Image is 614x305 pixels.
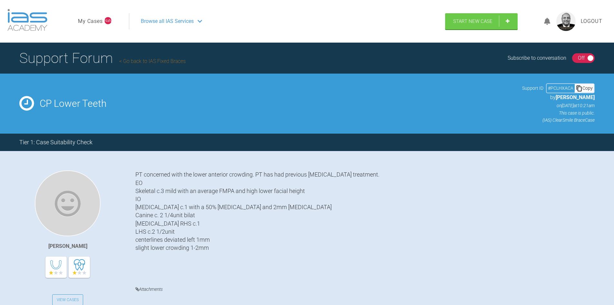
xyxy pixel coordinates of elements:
span: Start New Case [453,18,492,24]
h2: CP Lower Teeth [40,99,516,108]
div: Copy [575,84,594,92]
img: logo-light.3e3ef733.png [7,9,47,31]
span: [PERSON_NAME] [556,94,595,100]
div: Tier 1: Case Suitability Check [19,138,93,147]
div: Off [578,54,585,62]
span: Support ID [522,85,543,92]
p: This case is public. [522,109,595,117]
a: Logout [581,17,602,25]
p: on [DATE] at 10:21am [522,102,595,109]
img: profile.png [556,12,576,31]
p: by [522,93,595,102]
a: My Cases [78,17,103,25]
h1: Support Forum [19,47,186,69]
a: Go back to IAS Fixed Braces [119,58,186,64]
div: # PCLHXACA [547,85,575,92]
div: PT concerned with the lower anterior crowding. PT has had previous [MEDICAL_DATA] treatment. EO S... [135,170,595,275]
p: (IAS) ClearSmile Brace Case [522,117,595,124]
span: NaN [104,17,112,24]
span: Browse all IAS Services [141,17,194,25]
div: Subscribe to conversation [508,54,566,62]
img: Azffar Din [35,170,101,236]
a: Start New Case [445,13,518,29]
h4: Attachments [135,285,595,293]
div: [PERSON_NAME] [48,242,87,250]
